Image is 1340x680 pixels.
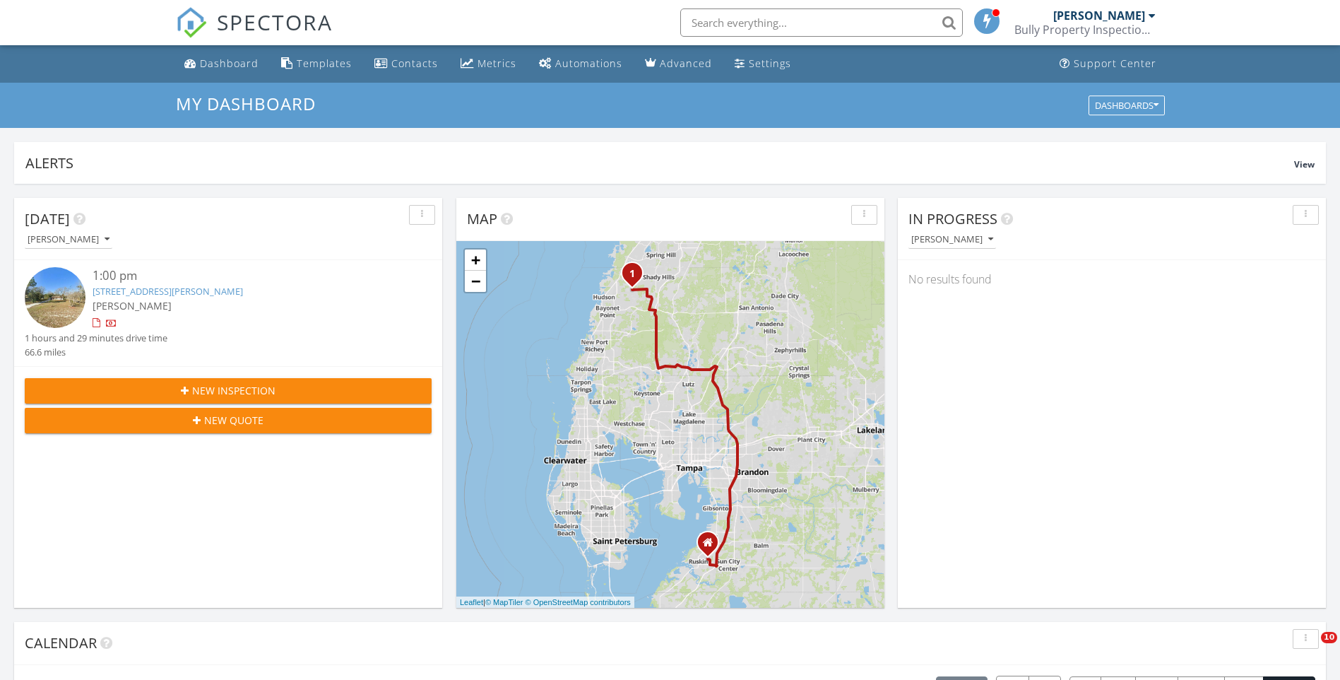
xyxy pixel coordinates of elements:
div: Settings [749,57,791,70]
a: Metrics [455,51,522,77]
a: SPECTORA [176,19,333,49]
a: © MapTiler [485,598,523,606]
div: Templates [297,57,352,70]
a: Automations (Basic) [533,51,628,77]
a: 1:00 pm [STREET_ADDRESS][PERSON_NAME] [PERSON_NAME] 1 hours and 29 minutes drive time 66.6 miles [25,267,432,359]
button: [PERSON_NAME] [25,230,112,250]
div: 15237 Teresa Blvd, Hudson, FL 34669 [632,273,641,281]
div: Automations [555,57,622,70]
iframe: Intercom live chat [1292,632,1326,666]
a: Zoom out [465,271,486,292]
div: Metrics [478,57,516,70]
a: Support Center [1054,51,1162,77]
span: In Progress [908,209,997,228]
a: © OpenStreetMap contributors [526,598,631,606]
div: Support Center [1074,57,1156,70]
img: The Best Home Inspection Software - Spectora [176,7,207,38]
div: | [456,597,634,609]
span: New Quote [204,413,263,428]
span: My Dashboard [176,92,316,115]
div: FL [708,542,716,551]
input: Search everything... [680,8,963,37]
div: Advanced [660,57,712,70]
div: Bully Property Inspections LLC [1014,23,1156,37]
a: Zoom in [465,250,486,271]
button: New Quote [25,408,432,433]
a: Templates [275,51,357,77]
div: 1 hours and 29 minutes drive time [25,332,167,345]
a: Contacts [369,51,444,77]
button: [PERSON_NAME] [908,230,996,250]
span: [DATE] [25,209,70,228]
span: Calendar [25,633,97,652]
div: [PERSON_NAME] [911,235,993,245]
span: View [1294,158,1315,170]
span: 10 [1321,632,1337,643]
span: Map [467,209,497,228]
button: Dashboards [1089,95,1165,115]
div: Contacts [391,57,438,70]
a: [STREET_ADDRESS][PERSON_NAME] [93,285,243,298]
div: No results found [898,260,1326,298]
div: [PERSON_NAME] [1053,8,1145,23]
div: 66.6 miles [25,346,167,359]
a: Advanced [639,51,718,77]
a: Dashboard [179,51,264,77]
span: [PERSON_NAME] [93,299,172,312]
a: Leaflet [460,598,483,606]
i: 1 [629,269,635,279]
span: SPECTORA [217,7,333,37]
div: Dashboards [1095,100,1158,110]
span: New Inspection [192,383,275,398]
div: Dashboard [200,57,259,70]
div: 1:00 pm [93,267,398,285]
div: [PERSON_NAME] [28,235,109,245]
div: Alerts [25,153,1294,172]
a: Settings [729,51,797,77]
img: streetview [25,267,85,328]
button: New Inspection [25,378,432,404]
